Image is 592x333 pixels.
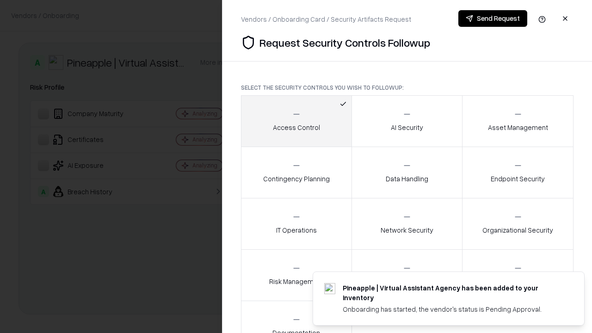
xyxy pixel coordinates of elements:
[462,249,573,301] button: Threat Management
[351,198,463,250] button: Network Security
[343,304,562,314] div: Onboarding has started, the vendor's status is Pending Approval.
[351,249,463,301] button: Security Incidents
[491,174,545,184] p: Endpoint Security
[462,198,573,250] button: Organizational Security
[241,14,411,24] div: Vendors / Onboarding Card / Security Artifacts Request
[324,283,335,294] img: trypineapple.com
[273,123,320,132] p: Access Control
[462,95,573,147] button: Asset Management
[386,174,428,184] p: Data Handling
[276,225,317,235] p: IT Operations
[482,225,553,235] p: Organizational Security
[351,95,463,147] button: AI Security
[458,10,527,27] button: Send Request
[488,123,548,132] p: Asset Management
[259,35,430,50] p: Request Security Controls Followup
[462,147,573,198] button: Endpoint Security
[343,283,562,302] div: Pineapple | Virtual Assistant Agency has been added to your inventory
[263,174,330,184] p: Contingency Planning
[241,249,352,301] button: Risk Management
[241,84,573,92] p: Select the security controls you wish to followup:
[241,95,352,147] button: Access Control
[241,198,352,250] button: IT Operations
[381,225,433,235] p: Network Security
[269,277,324,286] p: Risk Management
[351,147,463,198] button: Data Handling
[241,147,352,198] button: Contingency Planning
[391,123,423,132] p: AI Security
